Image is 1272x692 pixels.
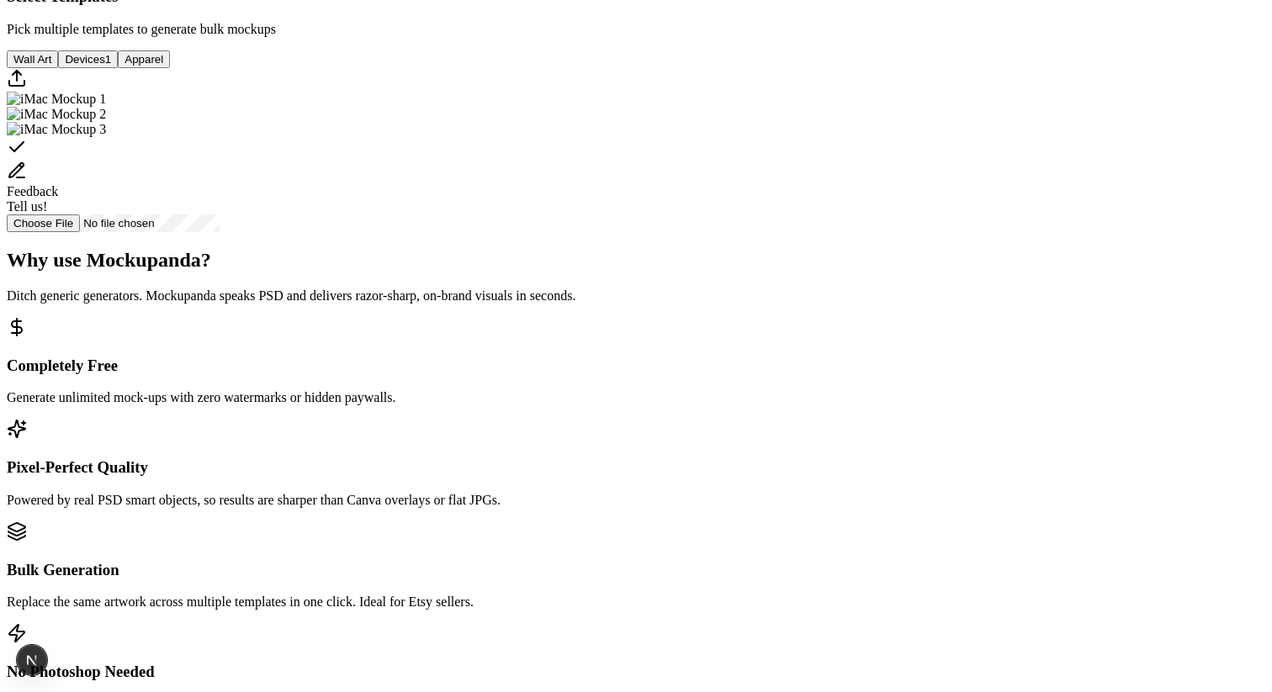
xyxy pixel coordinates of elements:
div: Tell us! [7,199,1265,214]
p: Generate unlimited mock-ups with zero watermarks or hidden paywalls. [7,390,1265,405]
span: 1 [105,53,111,66]
p: Powered by real PSD smart objects, so results are sharper than Canva overlays or flat JPGs. [7,493,1265,508]
div: Feedback [7,184,1265,199]
h3: No Photoshop Needed [7,663,1265,681]
div: Select template iMac Mockup 2 [7,107,1265,122]
h3: Bulk Generation [7,561,1265,579]
div: Select template iMac Mockup 1 [7,92,1265,107]
div: Select template iMac Mockup 3 [7,122,1265,161]
button: Apparel [118,50,170,68]
p: Replace the same artwork across multiple templates in one click. Ideal for Etsy sellers. [7,594,1265,610]
div: Send feedback [7,161,1265,214]
h3: Completely Free [7,357,1265,375]
h2: Why use Mockupanda? [7,249,1265,272]
button: Wall Art [7,50,58,68]
h3: Pixel-Perfect Quality [7,458,1265,477]
img: iMac Mockup 3 [7,122,106,137]
p: Pick multiple templates to generate bulk mockups [7,22,1265,37]
img: iMac Mockup 1 [7,92,106,107]
button: Devices1 [58,50,118,68]
p: Ditch generic generators. Mockupanda speaks PSD and delivers razor-sharp, on-brand visuals in sec... [7,288,1265,304]
div: Upload custom PSD template [7,68,1265,92]
img: iMac Mockup 2 [7,107,106,122]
